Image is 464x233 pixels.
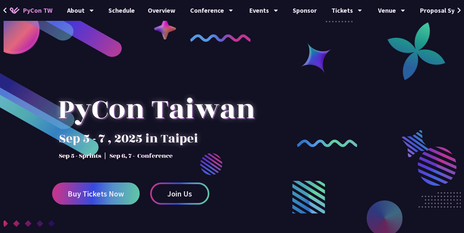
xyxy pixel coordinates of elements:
[297,139,357,147] img: curly-2.e802c9f.png
[10,7,20,14] img: Home icon of PyCon TW 2025
[167,190,192,198] span: Join Us
[3,2,59,19] a: PyCon TW
[52,182,140,205] a: Buy Tickets Now
[190,34,250,42] img: curly-1.ebdbada.png
[150,182,209,205] a: Join Us
[23,6,52,15] span: PyCon TW
[68,190,124,198] span: Buy Tickets Now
